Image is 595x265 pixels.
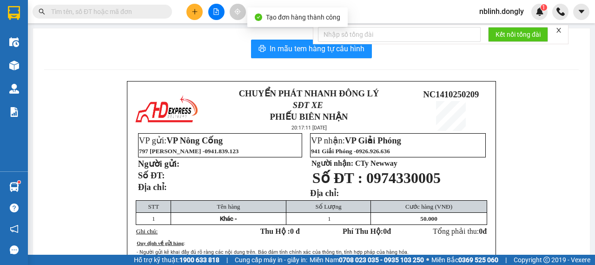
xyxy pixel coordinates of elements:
span: Tổng phải thu: [433,227,487,235]
span: Số Lượng [316,203,342,210]
span: Ghi chú: [136,228,158,235]
strong: Phí Thu Hộ: đ [343,227,391,235]
span: Miền Bắc [431,255,498,265]
strong: 0369 525 060 [458,256,498,264]
span: SĐT XE [293,100,323,110]
img: warehouse-icon [9,61,19,70]
span: 50.000 [420,215,437,222]
span: Tạo đơn hàng thành công [266,14,340,21]
span: SĐT XE [33,40,63,49]
sup: 1 [541,4,547,11]
span: Quy định về gửi hàng [137,241,184,246]
span: 0 [383,227,387,235]
span: VP Nông Cống [166,136,223,145]
span: 0 đ [290,227,300,235]
button: file-add [208,4,225,20]
span: ⚪️ [426,258,429,262]
span: 0974330005 [366,170,441,186]
strong: Địa chỉ: [138,182,167,192]
span: 0926.926.636 [356,148,390,155]
img: warehouse-icon [9,182,19,192]
button: plus [186,4,203,20]
span: Cung cấp máy in - giấy in: [235,255,307,265]
strong: Người gửi: [138,159,179,169]
strong: CHUYỂN PHÁT NHANH ĐÔNG LÝ [239,88,379,98]
span: question-circle [10,204,19,212]
strong: 0708 023 035 - 0935 103 250 [339,256,424,264]
span: aim [234,8,241,15]
span: | [226,255,228,265]
strong: Địa chỉ: [310,188,339,198]
span: VP Giải Phóng [345,136,401,145]
span: check-circle [255,14,262,21]
span: 20:17:11 [DATE] [291,125,327,131]
span: search [39,8,45,15]
strong: PHIẾU BIÊN NHẬN [23,51,74,71]
img: logo [134,94,199,126]
span: NC1410250209 [423,89,479,99]
span: Miền Nam [310,255,424,265]
strong: 1900 633 818 [179,256,219,264]
span: CTy Newway [355,159,397,167]
img: warehouse-icon [9,37,19,47]
strong: Người nhận: [311,159,353,167]
span: STT [148,203,159,210]
button: Kết nối tổng đài [488,27,548,42]
span: VP nhận: [311,136,401,145]
span: Cước hàng (VNĐ) [405,203,452,210]
span: 0941.839.123 [205,148,238,155]
span: Khác - [220,215,237,222]
span: VP gửi: [139,136,223,145]
img: logo-vxr [8,6,20,20]
span: 1 [152,215,155,222]
span: 0 [479,227,483,235]
span: Tên hàng [217,203,240,210]
button: caret-down [573,4,589,20]
span: caret-down [577,7,586,16]
sup: 1 [18,181,20,183]
span: file-add [213,8,219,15]
img: phone-icon [556,7,565,16]
input: Tìm tên, số ĐT hoặc mã đơn [51,7,161,17]
span: close [555,27,562,34]
span: 797 [PERSON_NAME] - [139,148,239,155]
strong: PHIẾU BIÊN NHẬN [270,112,348,122]
span: Kết nối tổng đài [496,29,541,40]
span: 1 [542,4,545,11]
span: 941 Giải Phóng - [311,148,390,155]
span: nblinh.dongly [472,6,531,17]
span: plus [192,8,198,15]
img: solution-icon [9,107,19,117]
input: Nhập số tổng đài [318,27,481,42]
span: Số ĐT : [312,170,363,186]
span: - Người gửi kê khai đầy đủ rõ ràng các nội dung trên. Bảo đảm tính chính xác của thông tin, tính ... [137,249,409,255]
span: copyright [543,257,550,263]
strong: CHUYỂN PHÁT NHANH ĐÔNG LÝ [20,7,78,38]
button: aim [230,4,246,20]
span: In mẫu tem hàng tự cấu hình [270,43,364,54]
img: icon-new-feature [535,7,544,16]
img: warehouse-icon [9,84,19,94]
button: printerIn mẫu tem hàng tự cấu hình [251,40,372,58]
span: NC1410250209 [79,38,135,48]
span: Hỗ trợ kỹ thuật: [134,255,219,265]
strong: Số ĐT: [138,170,165,180]
span: notification [10,224,19,233]
strong: Thu Hộ : [260,227,300,235]
span: printer [258,45,266,54]
span: message [10,245,19,254]
span: đ [483,227,487,235]
span: : [184,241,185,246]
span: | [505,255,507,265]
img: logo [5,27,19,60]
span: 1 [328,215,331,222]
